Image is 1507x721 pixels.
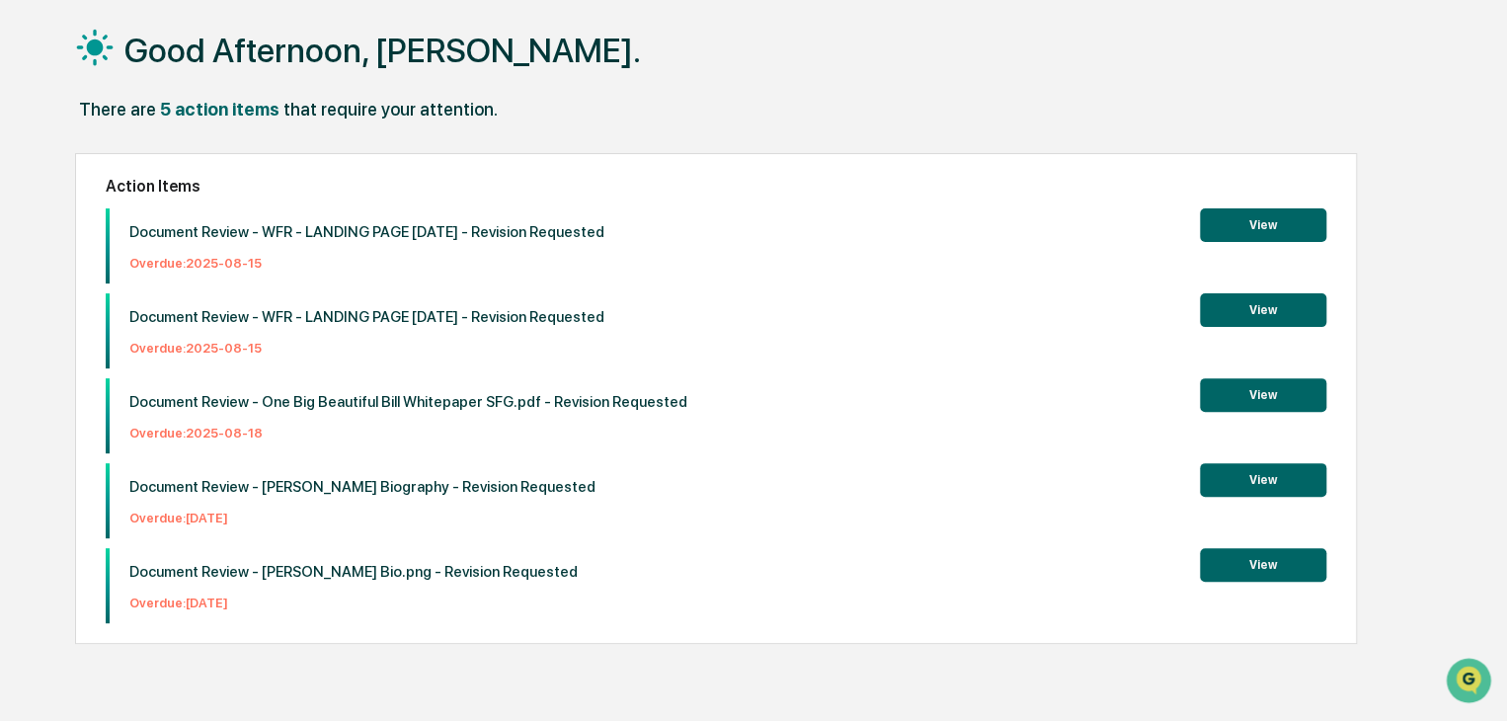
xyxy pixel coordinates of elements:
div: 🔎 [20,288,36,304]
p: Document Review - [PERSON_NAME] Bio.png - Revision Requested [129,563,578,581]
span: Pylon [197,335,239,350]
a: 🖐️Preclearance [12,241,135,277]
a: 🔎Data Lookup [12,279,132,314]
input: Clear [51,90,326,111]
p: Overdue: 2025-08-15 [129,341,604,356]
button: View [1200,463,1326,497]
span: Preclearance [40,249,127,269]
a: 🗄️Attestations [135,241,253,277]
span: Attestations [163,249,245,269]
div: 5 action items [160,99,279,120]
p: Overdue: 2025-08-18 [129,426,687,441]
p: Overdue: [DATE] [129,596,578,610]
a: Powered byPylon [139,334,239,350]
button: View [1200,378,1326,412]
p: Overdue: [DATE] [129,511,595,525]
div: that require your attention. [283,99,498,120]
p: Document Review - WFR - LANDING PAGE [DATE] - Revision Requested [129,308,604,326]
p: Overdue: 2025-08-15 [129,256,604,271]
div: We're available if you need us! [67,171,250,187]
div: 🗄️ [143,251,159,267]
button: View [1200,293,1326,327]
h1: Good Afternoon, [PERSON_NAME]. [124,31,641,70]
button: View [1200,548,1326,582]
div: Start new chat [67,151,324,171]
div: 🖐️ [20,251,36,267]
a: View [1200,299,1326,318]
p: Document Review - WFR - LANDING PAGE [DATE] - Revision Requested [129,223,604,241]
a: View [1200,554,1326,573]
a: View [1200,469,1326,488]
span: Data Lookup [40,286,124,306]
button: Start new chat [336,157,359,181]
a: View [1200,384,1326,403]
a: View [1200,214,1326,233]
button: View [1200,208,1326,242]
img: 1746055101610-c473b297-6a78-478c-a979-82029cc54cd1 [20,151,55,187]
p: How can we help? [20,41,359,73]
p: Document Review - [PERSON_NAME] Biography - Revision Requested [129,478,595,496]
div: There are [79,99,156,120]
p: Document Review - One Big Beautiful Bill Whitepaper SFG.pdf - Revision Requested [129,393,687,411]
iframe: Open customer support [1444,656,1497,709]
h2: Action Items [106,177,1326,196]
